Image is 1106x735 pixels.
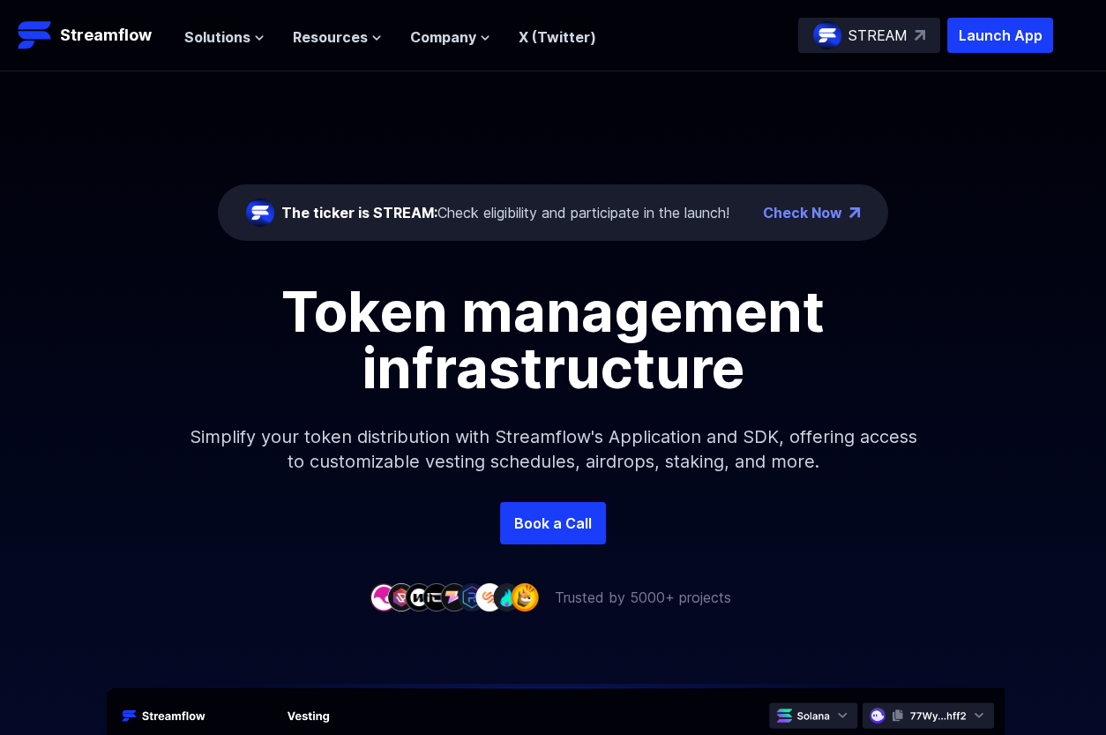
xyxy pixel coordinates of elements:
a: Check Now [763,202,842,223]
div: Check eligibility and participate in the launch! [281,202,729,223]
a: X (Twitter) [519,28,596,46]
p: STREAM [848,25,908,46]
p: Simplify your token distribution with Streamflow's Application and SDK, offering access to custom... [174,396,932,502]
a: Streamflow [18,18,167,53]
img: company-7 [475,583,504,611]
img: company-6 [458,583,486,611]
img: top-right-arrow.png [849,207,860,218]
a: Book a Call [500,502,606,544]
a: STREAM [798,18,940,53]
img: company-2 [387,583,415,611]
p: Trusted by 5000+ projects [555,587,731,608]
img: company-3 [405,583,433,611]
p: Streamflow [60,23,152,48]
img: streamflow-logo-circle.png [813,21,841,49]
img: streamflow-logo-circle.png [246,199,274,227]
img: company-5 [440,583,468,611]
span: Resources [293,26,368,48]
button: Solutions [184,26,265,48]
button: Resources [293,26,382,48]
button: Company [410,26,490,48]
img: company-9 [511,583,539,611]
span: Company [410,26,476,48]
span: The ticker is STREAM: [281,204,437,221]
img: Streamflow Logo [18,18,53,53]
img: company-8 [493,583,521,611]
h1: Token management infrastructure [156,283,950,396]
button: Launch App [947,18,1053,53]
span: Solutions [184,26,250,48]
img: company-4 [422,583,451,611]
img: company-1 [370,583,398,611]
img: top-right-arrow.svg [915,30,925,41]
